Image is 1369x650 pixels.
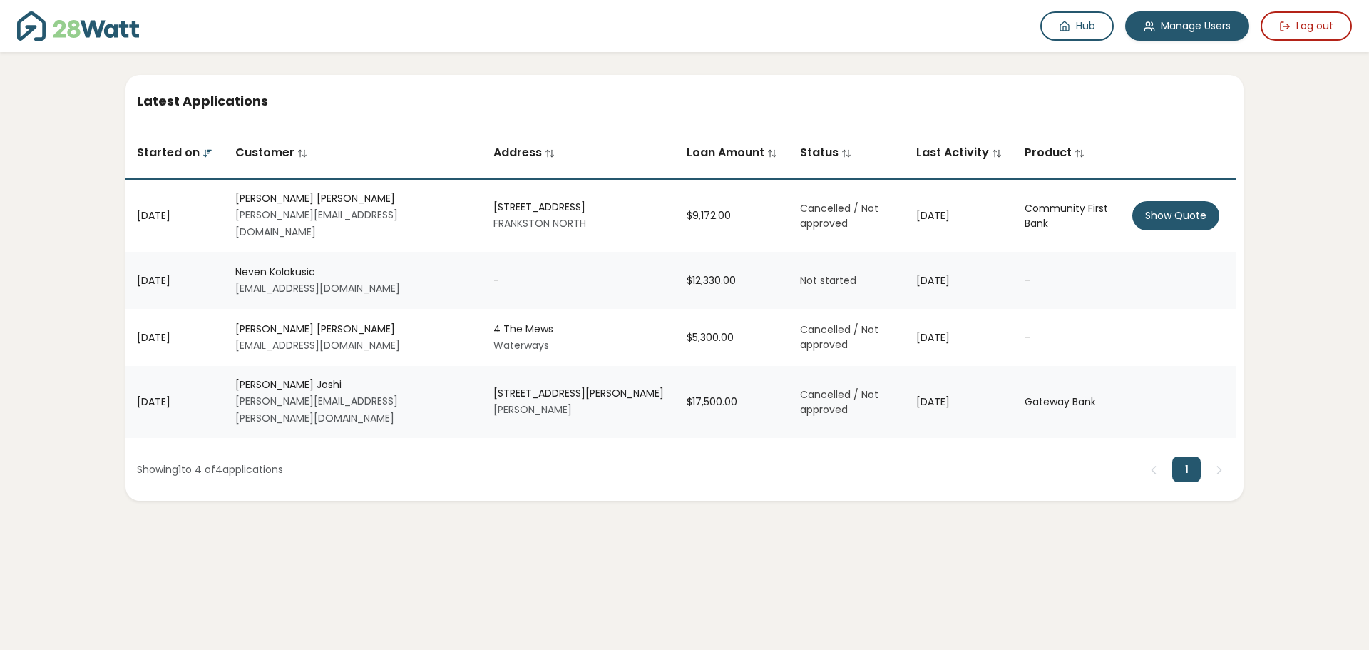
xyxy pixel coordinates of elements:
[235,208,398,239] small: [PERSON_NAME][EMAIL_ADDRESS][DOMAIN_NAME]
[493,200,664,215] div: [STREET_ADDRESS]
[493,322,664,337] div: 4 The Mews
[687,330,777,345] div: $5,300.00
[493,386,664,401] div: [STREET_ADDRESS][PERSON_NAME]
[137,92,1232,110] h5: Latest Applications
[687,144,777,161] span: Loan Amount
[916,208,1002,223] div: [DATE]
[493,273,664,288] div: -
[1025,273,1109,288] div: -
[1025,330,1109,345] div: -
[493,216,586,230] small: FRANKSTON NORTH
[1025,201,1109,231] div: Community First Bank
[800,201,878,230] span: Cancelled / Not approved
[1261,11,1352,41] button: Log out
[800,387,878,417] span: Cancelled / Not approved
[1132,201,1219,230] button: Show Quote
[235,377,471,392] div: [PERSON_NAME] Joshi
[1125,11,1249,41] a: Manage Users
[1025,395,1109,410] div: Gateway Bank
[1172,457,1201,482] button: 1
[137,330,212,345] div: [DATE]
[916,330,1002,345] div: [DATE]
[916,273,1002,288] div: [DATE]
[235,191,471,206] div: [PERSON_NAME] [PERSON_NAME]
[137,144,212,161] span: Started on
[916,144,1002,161] span: Last Activity
[493,402,572,417] small: [PERSON_NAME]
[493,338,549,352] small: Waterways
[687,273,777,288] div: $12,330.00
[687,395,777,410] div: $17,500.00
[235,338,400,352] small: [EMAIL_ADDRESS][DOMAIN_NAME]
[1040,11,1114,41] a: Hub
[493,144,555,161] span: Address
[137,208,212,223] div: [DATE]
[235,144,307,161] span: Customer
[17,11,139,41] img: 28Watt
[687,208,777,223] div: $9,172.00
[1025,144,1085,161] span: Product
[235,281,400,295] small: [EMAIL_ADDRESS][DOMAIN_NAME]
[137,395,212,410] div: [DATE]
[800,144,851,161] span: Status
[916,395,1002,410] div: [DATE]
[800,273,856,288] span: Not started
[235,322,471,337] div: [PERSON_NAME] [PERSON_NAME]
[137,273,212,288] div: [DATE]
[137,462,283,477] div: Showing 1 to 4 of 4 applications
[235,394,398,425] small: [PERSON_NAME][EMAIL_ADDRESS][PERSON_NAME][DOMAIN_NAME]
[800,323,878,352] span: Cancelled / Not approved
[235,265,471,280] div: Neven Kolakusic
